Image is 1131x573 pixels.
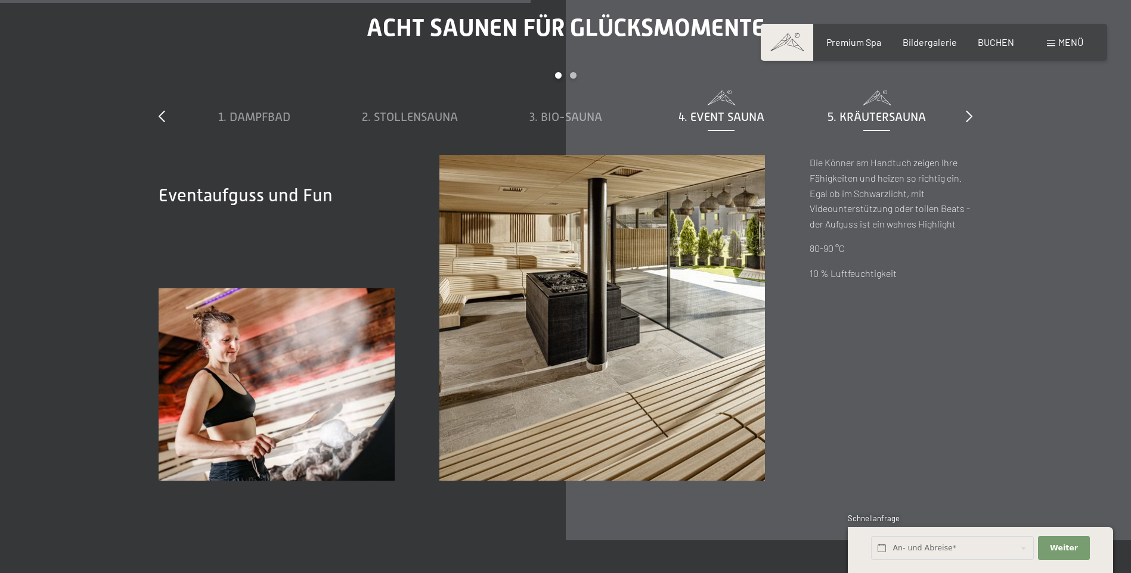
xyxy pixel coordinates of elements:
a: Bildergalerie [903,36,957,48]
a: Premium Spa [826,36,881,48]
span: 4. Event Sauna [678,110,764,123]
span: Acht Saunen für Glücksmomente [367,14,764,42]
p: 80-90 °C [810,241,972,256]
span: Eventaufguss und Fun [159,185,333,205]
div: Carousel Page 2 [570,72,577,79]
img: verschiedene Saunen - Entspannungsoasen [439,155,765,480]
span: 1. Dampfbad [218,110,290,123]
p: 10 % Luftfeuchtigkeit [810,266,972,281]
button: Weiter [1038,536,1089,560]
span: 5. Kräutersauna [828,110,926,123]
span: 2. Stollensauna [362,110,458,123]
a: BUCHEN [978,36,1014,48]
div: Carousel Page 1 (Current Slide) [555,72,562,79]
span: Weiter [1050,543,1078,553]
span: 3. Bio-Sauna [529,110,602,123]
span: Schnellanfrage [848,513,900,523]
p: Die Könner am Handtuch zeigen Ihre Fähigkeiten und heizen so richtig ein. Egal ob im Schwarzlicht... [810,155,972,231]
div: Carousel Pagination [176,72,955,91]
span: Menü [1058,36,1083,48]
